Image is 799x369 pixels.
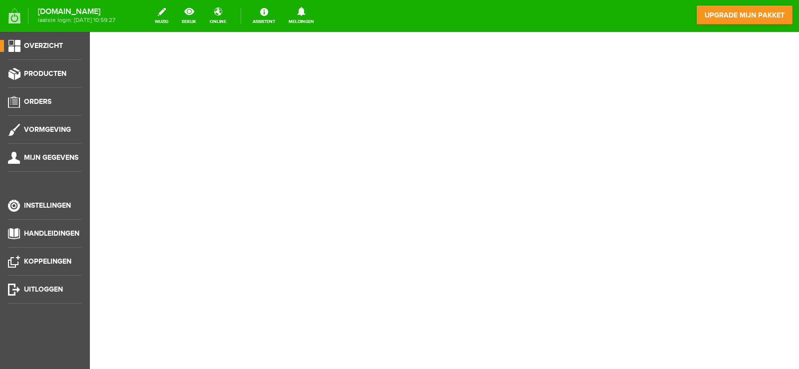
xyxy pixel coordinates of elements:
a: Assistent [247,5,281,27]
span: Mijn gegevens [24,153,78,162]
a: online [204,5,232,27]
span: Orders [24,97,51,106]
span: Koppelingen [24,257,71,266]
strong: [DOMAIN_NAME] [38,9,115,14]
span: laatste login: [DATE] 10:59:27 [38,17,115,23]
a: bekijk [176,5,202,27]
span: Vormgeving [24,125,71,134]
span: Overzicht [24,41,63,50]
span: Uitloggen [24,285,63,294]
span: Producten [24,69,66,78]
a: Meldingen [283,5,320,27]
span: Instellingen [24,201,71,210]
span: Handleidingen [24,229,79,238]
a: wijzig [149,5,174,27]
a: upgrade mijn pakket [696,5,793,25]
